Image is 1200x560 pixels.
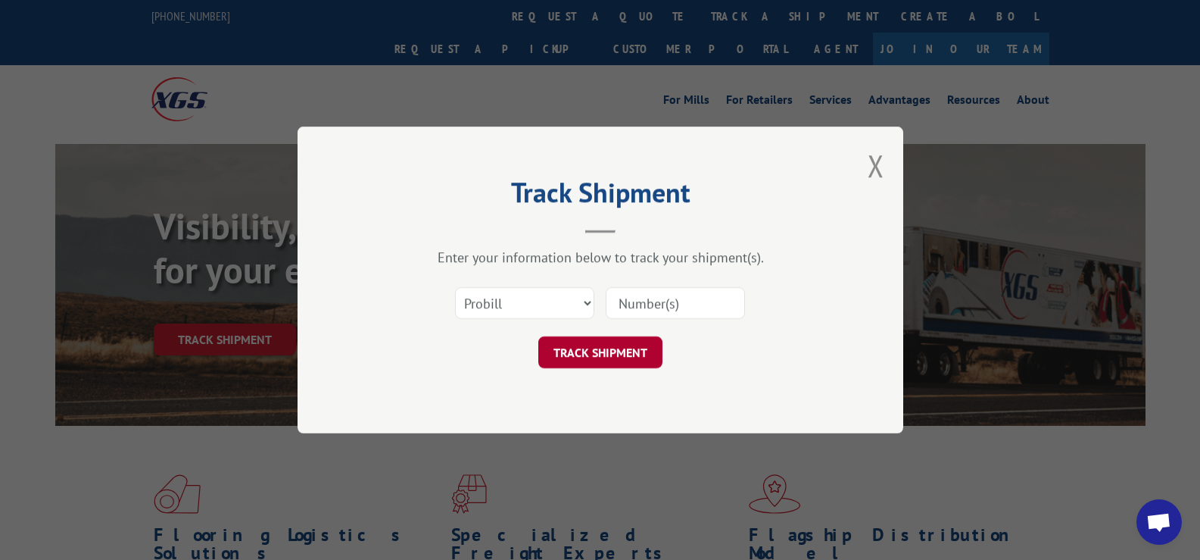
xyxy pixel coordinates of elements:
input: Number(s) [606,287,745,319]
button: Close modal [868,145,884,186]
button: TRACK SHIPMENT [538,336,662,368]
div: Open chat [1136,499,1182,545]
h2: Track Shipment [373,182,828,211]
div: Enter your information below to track your shipment(s). [373,249,828,266]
